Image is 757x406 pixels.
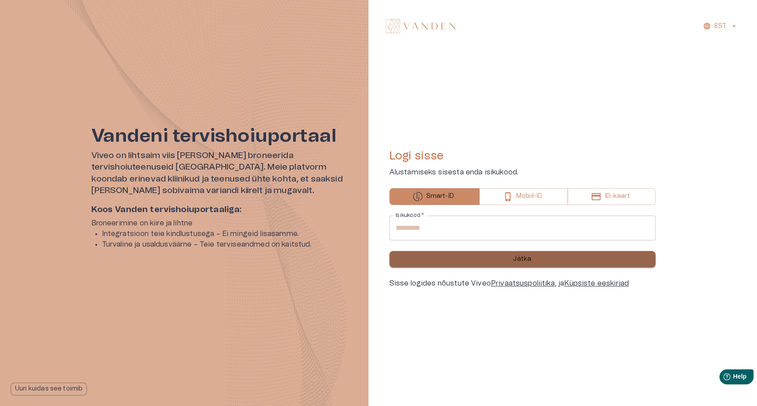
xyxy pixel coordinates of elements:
p: EST [714,22,726,31]
iframe: Help widget launcher [688,366,757,391]
p: Smart-ID [426,192,454,201]
p: Jätka [513,255,531,264]
p: Alustamiseks sisesta enda isikukood. [389,167,655,178]
img: Vanden logo [386,19,455,33]
button: Uuri kuidas see toimib [11,383,87,395]
button: Mobiil-ID [479,188,568,205]
button: ID-kaart [568,188,655,205]
button: Jätka [389,251,655,267]
label: Isikukood [396,212,424,219]
a: Privaatsuspoliitika [491,280,555,287]
p: ID-kaart [604,192,630,201]
button: Smart-ID [389,188,479,205]
h4: Logi sisse [389,149,655,163]
p: Mobiil-ID [516,192,542,201]
div: Sisse logides nõustute Viveo , ja [389,278,655,289]
a: Küpsiste eeskirjad [564,280,629,287]
button: EST [702,20,739,33]
p: Uuri kuidas see toimib [15,384,82,394]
